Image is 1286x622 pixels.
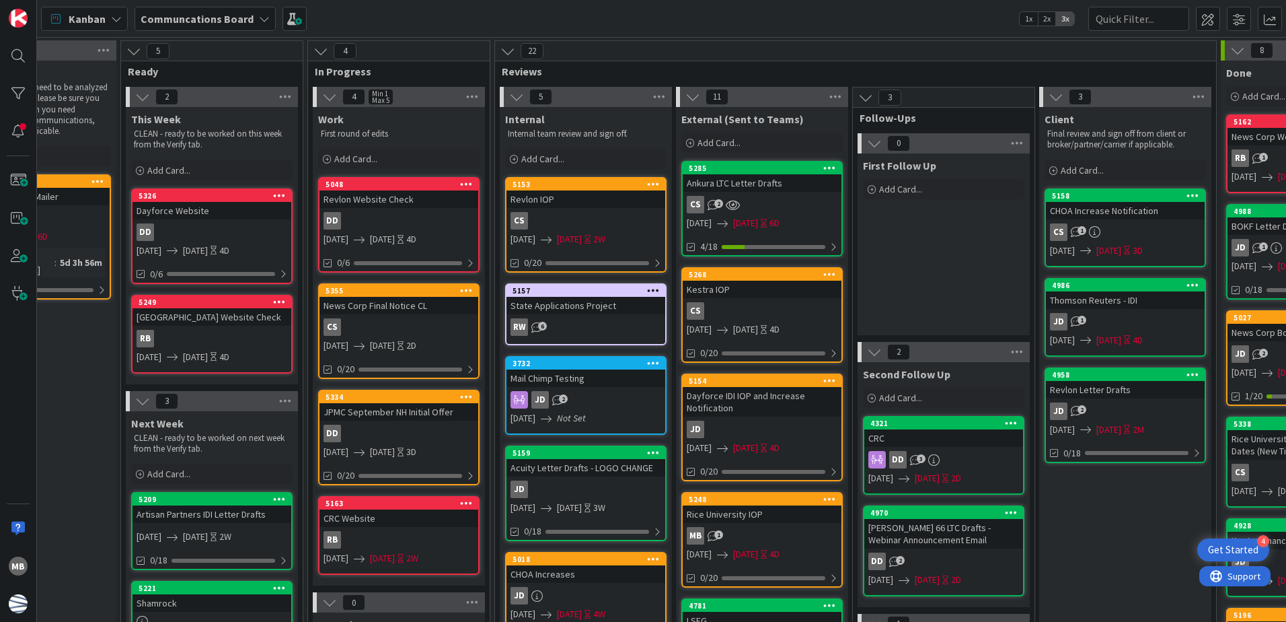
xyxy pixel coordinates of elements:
span: Internal [505,112,545,126]
input: Quick Filter... [1088,7,1189,31]
div: 2W [593,232,605,246]
div: CS [687,196,704,213]
div: 5285Ankura LTC Letter Drafts [683,162,841,192]
div: Dayforce Website [133,202,291,219]
div: 4958 [1046,369,1205,381]
div: Revlon Letter Drafts [1046,381,1205,399]
div: Rice University IOP [683,506,841,523]
div: DD [889,451,907,469]
div: News Corp Final Notice CL [319,297,478,314]
div: 5018 [506,553,665,565]
p: First round of edits [321,129,477,139]
div: 5158 [1046,190,1205,202]
div: 5018 [513,555,665,564]
span: Add Card... [521,153,564,165]
span: 0/20 [700,571,718,585]
div: DD [319,212,478,230]
div: 4986Thomson Reuters - IDI [1046,279,1205,309]
div: 5221Shamrock [133,582,291,612]
div: CS [319,318,478,336]
div: Min 1 [372,90,388,97]
div: 5249 [133,296,291,308]
span: Add Card... [147,164,190,176]
div: 3D [1133,244,1143,258]
span: [DATE] [557,232,582,246]
span: 2 [559,394,568,403]
div: 2D [406,339,416,353]
div: 5153Revlon IOP [506,178,665,208]
span: 11 [706,89,728,105]
div: Acuity Letter Drafts - LOGO CHANGE [506,459,665,477]
span: [DATE] [1096,333,1121,347]
span: [DATE] [1050,423,1075,437]
div: DD [868,553,886,570]
span: [DATE] [915,573,940,587]
b: Communcations Board [141,12,254,26]
div: 4321 [870,419,1023,428]
div: JD [1232,345,1249,363]
div: 5268Kestra IOP [683,269,841,298]
p: CLEAN - ready to be worked on this week from the Verify tab. [134,129,290,151]
span: 6 [538,322,547,331]
span: Second Follow Up [863,368,950,381]
div: 4986 [1046,279,1205,291]
div: 4970[PERSON_NAME] 66 LTC Drafts - Webinar Announcement Email [864,507,1023,549]
span: Follow-Ups [860,111,1018,125]
div: 5048Revlon Website Check [319,178,478,208]
div: MB [687,527,704,545]
span: 2 [155,89,178,105]
div: CS [1050,223,1067,241]
span: 3 [1069,89,1092,105]
div: 5248 [683,493,841,506]
div: 4781 [683,600,841,612]
div: DD [324,425,341,442]
div: 5221 [139,584,291,593]
div: 4D [769,547,780,561]
span: 2 [1077,405,1086,414]
div: MB [9,557,28,576]
div: DD [324,212,341,230]
div: 4D [1133,333,1143,347]
span: This Week [131,112,181,126]
span: 5 [529,89,552,105]
span: Next Week [131,417,184,430]
span: Add Card... [879,183,922,195]
div: 5221 [133,582,291,594]
div: 3732Mail Chimp Testing [506,357,665,387]
div: 5048 [326,180,478,189]
div: 5249 [139,298,291,307]
span: 2 [887,344,910,360]
div: 4958Revlon Letter Drafts [1046,369,1205,399]
span: Add Card... [879,392,922,404]
span: 4/18 [700,240,718,254]
span: 3 [155,393,178,409]
div: [GEOGRAPHIC_DATA] Website Check [133,308,291,326]
span: 2 [714,199,723,208]
div: CS [687,302,704,320]
div: Ankura LTC Letter Drafts [683,174,841,192]
span: 0/20 [700,346,718,360]
span: 0/6 [337,256,350,270]
div: CS [506,212,665,230]
img: Visit kanbanzone.com [9,9,28,28]
span: Add Card... [147,468,190,480]
div: CS [1232,464,1249,481]
div: CRC [864,429,1023,447]
div: JD [1046,403,1205,420]
div: 6D [769,216,780,230]
div: 5157State Applications Project [506,285,665,314]
span: 0/20 [337,469,354,483]
span: [DATE] [370,232,395,246]
span: [DATE] [183,350,208,364]
span: [DATE] [510,607,535,621]
div: JD [1232,239,1249,256]
div: 5355 [326,286,478,296]
span: [DATE] [687,322,712,337]
span: [DATE] [733,441,758,455]
span: [DATE] [510,232,535,246]
div: RB [324,531,341,549]
div: 5159Acuity Letter Drafts - LOGO CHANGE [506,447,665,477]
span: 0/20 [337,362,354,376]
div: 5163 [319,497,478,510]
span: 1 [714,530,723,539]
